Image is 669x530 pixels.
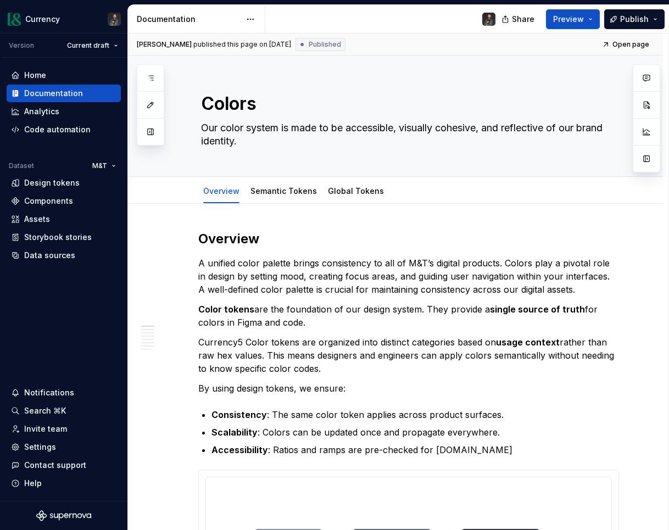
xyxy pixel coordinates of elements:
[246,179,321,202] div: Semantic Tokens
[62,38,123,53] button: Current draft
[7,103,121,120] a: Analytics
[604,9,665,29] button: Publish
[198,336,619,375] p: Currency5 Color tokens are organized into distinct categories based on rather than raw hex values...
[193,40,291,49] div: published this page on [DATE]
[7,438,121,456] a: Settings
[199,91,614,117] textarea: Colors
[198,256,619,296] p: A unified color palette brings consistency to all of M&T’s digital products. Colors play a pivota...
[546,9,600,29] button: Preview
[7,384,121,401] button: Notifications
[24,124,91,135] div: Code automation
[198,382,619,395] p: By using design tokens, we ensure:
[324,179,388,202] div: Global Tokens
[108,13,121,26] img: Patrick
[198,304,254,315] strong: Color tokens
[490,304,585,315] strong: single source of truth
[25,14,60,25] div: Currency
[7,85,121,102] a: Documentation
[24,70,46,81] div: Home
[7,228,121,246] a: Storybook stories
[24,196,73,207] div: Components
[7,475,121,492] button: Help
[67,41,109,50] span: Current draft
[7,420,121,438] a: Invite team
[211,443,619,456] p: : Ratios and ramps are pre-checked for [DOMAIN_NAME]
[24,106,59,117] div: Analytics
[9,161,34,170] div: Dataset
[9,41,34,50] div: Version
[24,442,56,453] div: Settings
[599,37,654,52] a: Open page
[612,40,649,49] span: Open page
[211,408,619,421] p: : The same color token applies across product surfaces.
[137,14,241,25] div: Documentation
[7,66,121,84] a: Home
[250,186,317,196] a: Semantic Tokens
[553,14,584,25] span: Preview
[24,387,74,398] div: Notifications
[36,510,91,521] svg: Supernova Logo
[482,13,495,26] img: Patrick
[24,177,80,188] div: Design tokens
[211,426,619,439] p: : Colors can be updated once and propagate everywhere.
[198,303,619,329] p: are the foundation of our design system. They provide a for colors in Figma and code.
[24,423,67,434] div: Invite team
[620,14,649,25] span: Publish
[7,402,121,420] button: Search ⌘K
[198,230,619,248] h2: Overview
[2,7,125,31] button: CurrencyPatrick
[24,88,83,99] div: Documentation
[7,247,121,264] a: Data sources
[7,210,121,228] a: Assets
[496,9,542,29] button: Share
[24,214,50,225] div: Assets
[7,192,121,210] a: Components
[199,179,244,202] div: Overview
[92,161,107,170] span: M&T
[24,405,66,416] div: Search ⌘K
[137,40,192,49] span: [PERSON_NAME]
[328,186,384,196] a: Global Tokens
[24,478,42,489] div: Help
[512,14,534,25] span: Share
[211,427,258,438] strong: Scalability
[87,158,121,174] button: M&T
[24,250,75,261] div: Data sources
[24,232,92,243] div: Storybook stories
[211,409,267,420] strong: Consistency
[8,13,21,26] img: 77b064d8-59cc-4dbd-8929-60c45737814c.png
[309,40,341,49] span: Published
[211,444,268,455] strong: Accessibility
[7,121,121,138] a: Code automation
[199,119,614,150] textarea: Our color system is made to be accessible, visually cohesive, and reflective of our brand identity.
[24,460,86,471] div: Contact support
[7,456,121,474] button: Contact support
[203,186,239,196] a: Overview
[7,174,121,192] a: Design tokens
[496,337,560,348] strong: usage context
